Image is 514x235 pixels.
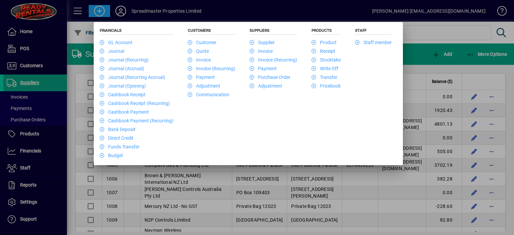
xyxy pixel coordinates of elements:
a: Invoice [188,57,211,63]
a: Journal (Recurring Accrual) [100,75,165,80]
a: Cashbook Receipt (Recurring) [100,101,170,106]
a: Journal (Recurring) [100,57,149,63]
h5: Customers [188,28,235,35]
a: Stocktake [312,57,341,63]
a: Adjustment [188,83,220,89]
a: Invoice (Recurring) [188,66,235,71]
a: Write Off [312,66,338,71]
a: Journal (Opening) [100,83,146,89]
a: Supplier [250,40,275,45]
a: Quote [188,48,209,54]
a: Cashbook Receipt [100,92,146,97]
a: Pricebook [312,83,341,89]
a: Cashbook Payment [100,109,149,115]
h5: Staff [355,28,392,35]
a: Direct Credit [100,135,134,141]
a: Adjustment [250,83,282,89]
a: Transfer [312,75,337,80]
a: Purchase Order [250,75,290,80]
a: Staff member [355,40,392,45]
a: Customer [188,40,217,45]
a: Invoice (Recurring) [250,57,297,63]
a: Product [312,40,337,45]
a: Payment [188,75,215,80]
a: GL Account [100,40,133,45]
a: Receipt [312,48,335,54]
a: Budget [100,153,123,158]
a: Funds Transfer [100,144,140,149]
h5: Products [312,28,341,35]
h5: Suppliers [250,28,297,35]
h5: Financials [100,28,173,35]
a: Bank Deposit [100,127,136,132]
a: Invoice [250,48,273,54]
a: Communication [188,92,229,97]
a: Journal [100,48,124,54]
a: Journal (Accrual) [100,66,144,71]
a: Cashbook Payment (Recurring) [100,118,173,123]
a: Payment [250,66,277,71]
